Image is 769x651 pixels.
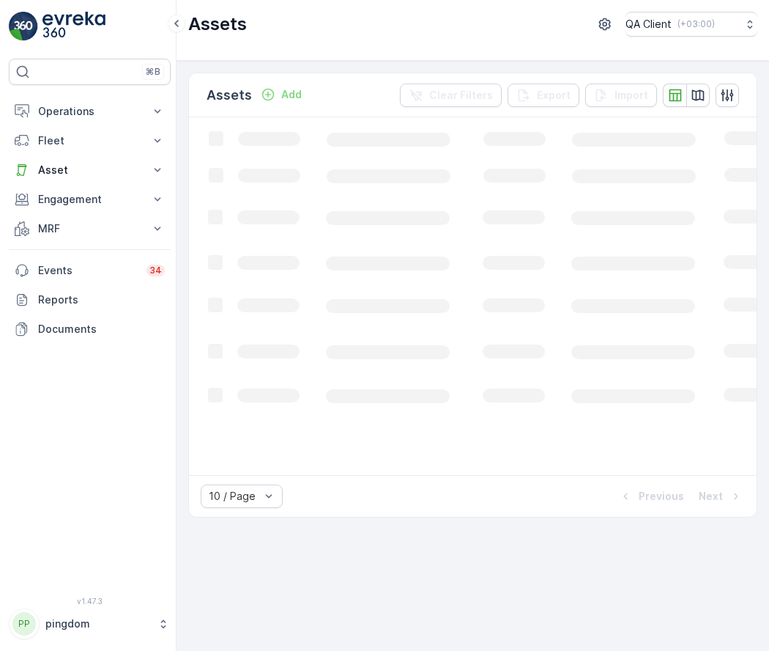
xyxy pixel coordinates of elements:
[9,597,171,606] span: v 1.47.3
[9,285,171,315] a: Reports
[585,84,657,107] button: Import
[9,185,171,214] button: Engagement
[617,488,686,505] button: Previous
[9,608,171,639] button: PPpingdom
[699,489,723,504] p: Next
[400,84,502,107] button: Clear Filters
[149,265,162,276] p: 34
[42,12,105,41] img: logo_light-DOdMpM7g.png
[9,214,171,243] button: MRF
[38,263,138,278] p: Events
[9,97,171,126] button: Operations
[625,12,757,37] button: QA Client(+03:00)
[255,86,308,103] button: Add
[9,126,171,155] button: Fleet
[625,17,672,32] p: QA Client
[508,84,579,107] button: Export
[9,256,171,285] a: Events34
[146,66,160,78] p: ⌘B
[38,221,141,236] p: MRF
[614,88,648,103] p: Import
[38,322,165,336] p: Documents
[677,18,715,30] p: ( +03:00 )
[9,315,171,344] a: Documents
[12,612,36,636] div: PP
[38,293,165,307] p: Reports
[38,163,141,177] p: Asset
[38,104,141,119] p: Operations
[697,488,745,505] button: Next
[9,12,38,41] img: logo
[38,133,141,148] p: Fleet
[537,88,571,103] p: Export
[207,85,252,106] p: Assets
[9,155,171,185] button: Asset
[281,87,302,102] p: Add
[639,489,684,504] p: Previous
[188,12,247,36] p: Assets
[429,88,493,103] p: Clear Filters
[38,192,141,207] p: Engagement
[45,617,150,631] p: pingdom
